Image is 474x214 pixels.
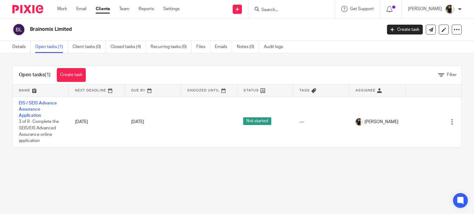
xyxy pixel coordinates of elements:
[299,119,343,125] div: ---
[187,89,220,92] span: Snoozed Until
[243,117,271,125] span: Not started
[387,25,423,34] a: Create task
[139,6,154,12] a: Reports
[163,6,180,12] a: Settings
[19,101,57,118] a: EIS / SEIS Advance Assurance Application
[12,5,43,13] img: Pixie
[30,26,308,33] h2: Brainomix Limited
[364,119,398,125] span: [PERSON_NAME]
[447,73,457,77] span: Filter
[19,72,51,78] h1: Open tasks
[35,41,68,53] a: Open tasks (1)
[73,41,106,53] a: Client tasks (0)
[299,89,310,92] span: Tags
[19,120,59,143] span: 3 of 8 · Complete the SEIS/EIS Advanced Assurance online application
[57,6,67,12] a: Work
[243,89,259,92] span: Status
[151,41,192,53] a: Recurring tasks (0)
[408,6,442,12] p: [PERSON_NAME]
[110,41,146,53] a: Closed tasks (4)
[131,120,144,124] span: [DATE]
[96,6,110,12] a: Clients
[196,41,210,53] a: Files
[445,4,455,14] img: Janice%20Tang.jpeg
[57,68,86,82] a: Create task
[215,41,232,53] a: Emails
[76,6,86,12] a: Email
[261,7,316,13] input: Search
[12,41,31,53] a: Details
[264,41,288,53] a: Audit logs
[119,6,129,12] a: Team
[355,118,363,126] img: Janice%20Tang.jpeg
[69,97,125,147] td: [DATE]
[45,72,51,77] span: (1)
[350,7,374,11] span: Get Support
[237,41,259,53] a: Notes (0)
[12,23,25,36] img: svg%3E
